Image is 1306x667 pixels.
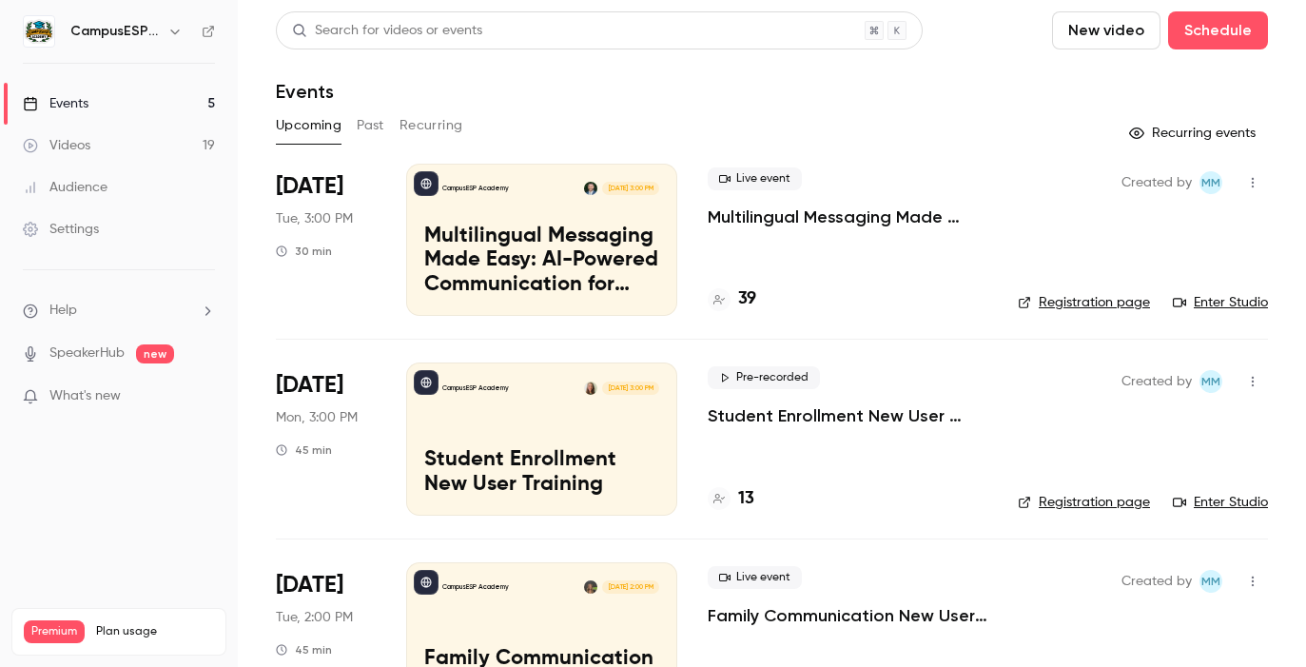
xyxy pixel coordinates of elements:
[1199,171,1222,194] span: Mairin Matthews
[442,383,509,393] p: CampusESP Academy
[96,624,214,639] span: Plan usage
[602,182,658,195] span: [DATE] 3:00 PM
[708,366,820,389] span: Pre-recorded
[1173,293,1268,312] a: Enter Studio
[406,363,677,515] a: Student Enrollment New User TrainingCampusESP AcademyMairin Matthews[DATE] 3:00 PMStudent Enrollm...
[23,301,215,321] li: help-dropdown-opener
[708,486,754,512] a: 13
[24,16,54,47] img: CampusESP Academy
[276,209,353,228] span: Tue, 3:00 PM
[1173,493,1268,512] a: Enter Studio
[1199,370,1222,393] span: Mairin Matthews
[49,386,121,406] span: What's new
[708,206,987,228] a: Multilingual Messaging Made Easy: AI-Powered Communication for Spanish-Speaking Families
[602,382,658,395] span: [DATE] 3:00 PM
[49,343,125,363] a: SpeakerHub
[70,22,160,41] h6: CampusESP Academy
[1121,171,1192,194] span: Created by
[276,164,376,316] div: Oct 14 Tue, 3:00 PM (America/New York)
[276,171,343,202] span: [DATE]
[1199,570,1222,593] span: Mairin Matthews
[1121,118,1268,148] button: Recurring events
[136,344,174,363] span: new
[1018,493,1150,512] a: Registration page
[192,388,215,405] iframe: Noticeable Trigger
[23,136,90,155] div: Videos
[708,604,987,627] a: Family Communication New User Training
[708,286,756,312] a: 39
[1168,11,1268,49] button: Schedule
[406,164,677,316] a: Multilingual Messaging Made Easy: AI-Powered Communication for Spanish-Speaking FamiliesCampusESP...
[276,608,353,627] span: Tue, 2:00 PM
[276,370,343,401] span: [DATE]
[357,110,384,141] button: Past
[292,21,482,41] div: Search for videos or events
[738,486,754,512] h4: 13
[1121,570,1192,593] span: Created by
[276,442,332,458] div: 45 min
[442,184,509,193] p: CampusESP Academy
[276,570,343,600] span: [DATE]
[1201,570,1220,593] span: MM
[24,620,85,643] span: Premium
[23,178,107,197] div: Audience
[442,582,509,592] p: CampusESP Academy
[400,110,463,141] button: Recurring
[1201,370,1220,393] span: MM
[276,110,341,141] button: Upcoming
[23,220,99,239] div: Settings
[708,566,802,589] span: Live event
[602,580,658,594] span: [DATE] 2:00 PM
[1052,11,1160,49] button: New video
[424,448,659,498] p: Student Enrollment New User Training
[584,382,597,395] img: Mairin Matthews
[738,286,756,312] h4: 39
[276,408,358,427] span: Mon, 3:00 PM
[584,580,597,594] img: Mira Gandhi
[708,404,987,427] a: Student Enrollment New User Training
[1018,293,1150,312] a: Registration page
[1121,370,1192,393] span: Created by
[708,167,802,190] span: Live event
[23,94,88,113] div: Events
[276,80,334,103] h1: Events
[276,642,332,657] div: 45 min
[49,301,77,321] span: Help
[584,182,597,195] img: Albert Perera
[1201,171,1220,194] span: MM
[424,225,659,298] p: Multilingual Messaging Made Easy: AI-Powered Communication for Spanish-Speaking Families
[276,363,376,515] div: Oct 20 Mon, 3:00 PM (America/New York)
[276,244,332,259] div: 30 min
